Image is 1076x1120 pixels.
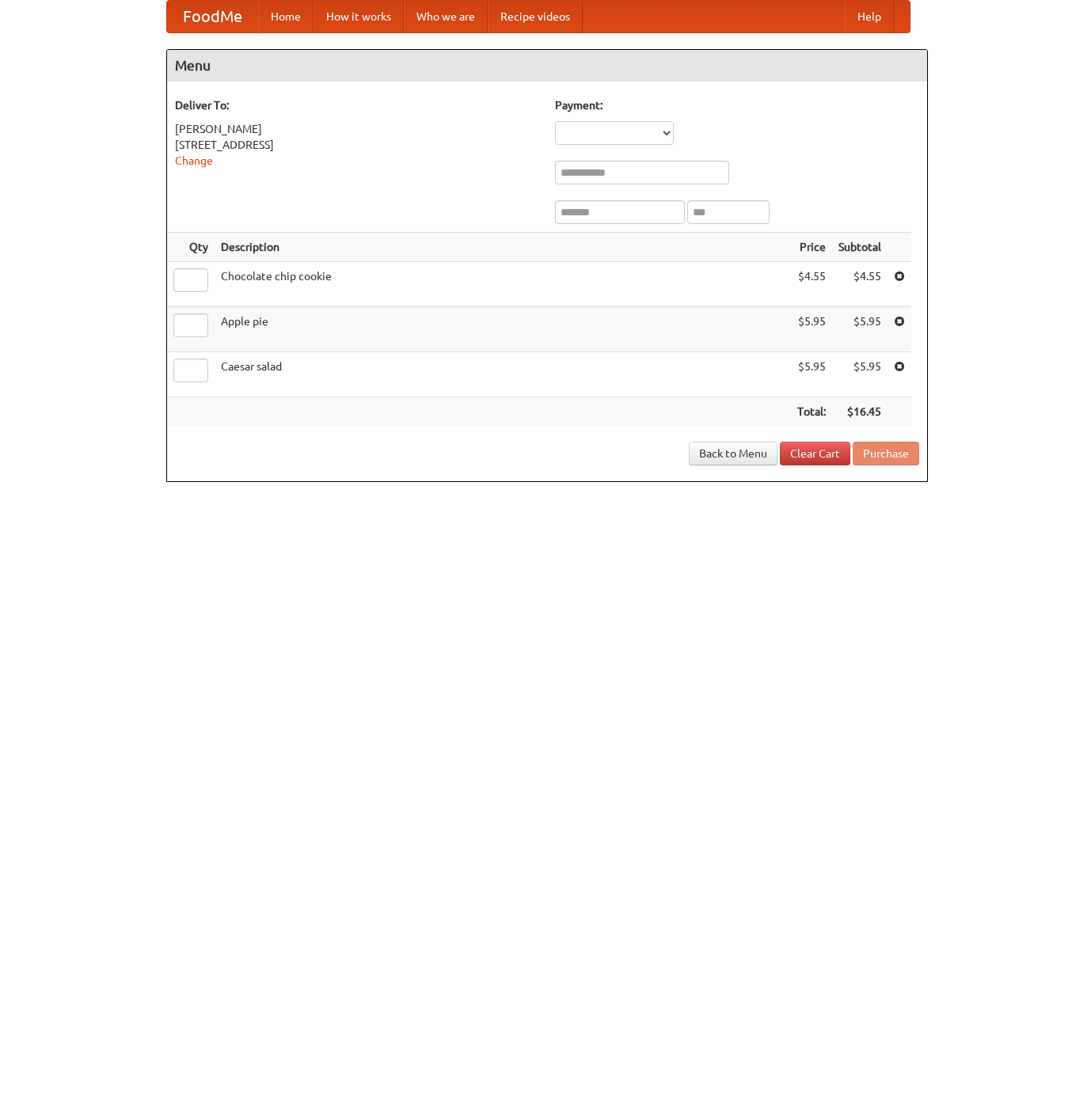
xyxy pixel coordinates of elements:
[791,397,832,427] th: Total:
[404,1,488,32] a: Who we are
[853,442,919,465] button: Purchase
[689,442,778,465] a: Back to Menu
[167,50,927,82] h4: Menu
[175,121,539,137] div: [PERSON_NAME]
[314,1,404,32] a: How it works
[215,262,791,307] td: Chocolate chip cookie
[780,442,850,465] a: Clear Cart
[832,307,888,352] td: $5.95
[258,1,314,32] a: Home
[832,352,888,397] td: $5.95
[791,307,832,352] td: $5.95
[832,397,888,427] th: $16.45
[215,233,791,262] th: Description
[791,352,832,397] td: $5.95
[167,1,258,32] a: FoodMe
[175,154,213,167] a: Change
[832,262,888,307] td: $4.55
[791,233,832,262] th: Price
[832,233,888,262] th: Subtotal
[845,1,894,32] a: Help
[215,352,791,397] td: Caesar salad
[215,307,791,352] td: Apple pie
[555,97,919,113] h5: Payment:
[167,233,215,262] th: Qty
[488,1,583,32] a: Recipe videos
[791,262,832,307] td: $4.55
[175,97,539,113] h5: Deliver To:
[175,137,539,153] div: [STREET_ADDRESS]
